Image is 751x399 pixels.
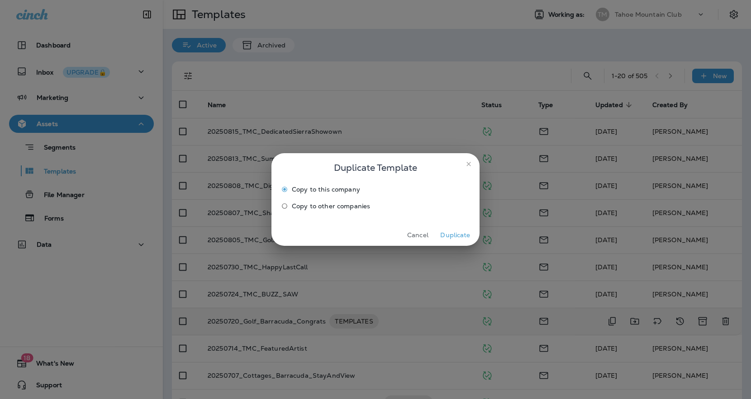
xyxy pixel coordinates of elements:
span: Copy to this company [292,186,360,193]
button: Duplicate [438,228,472,242]
button: close [461,157,476,171]
button: Cancel [401,228,435,242]
span: Copy to other companies [292,202,370,210]
span: Duplicate Template [334,160,417,175]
